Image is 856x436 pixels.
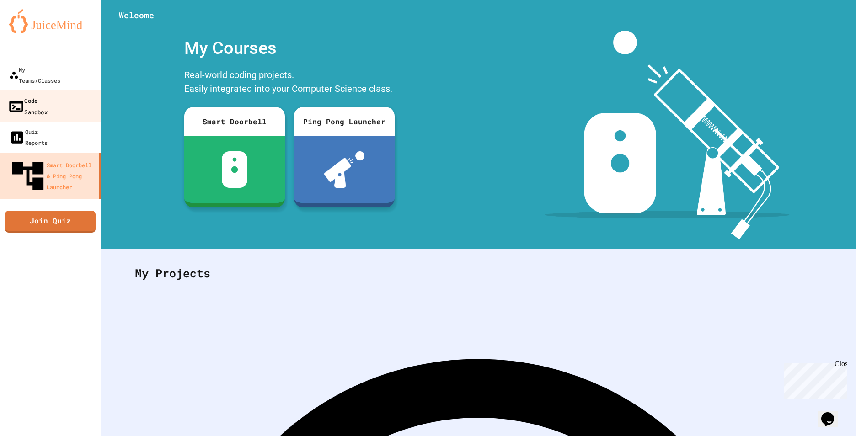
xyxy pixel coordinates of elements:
div: Ping Pong Launcher [294,107,395,136]
img: ppl-with-ball.png [324,151,365,188]
img: sdb-white.svg [222,151,248,188]
iframe: chat widget [780,360,847,399]
div: Real-world coding projects. Easily integrated into your Computer Science class. [180,66,399,100]
div: My Teams/Classes [9,64,60,86]
img: logo-orange.svg [9,9,91,33]
img: banner-image-my-projects.png [545,31,790,239]
iframe: chat widget [818,399,847,427]
div: Quiz Reports [9,126,48,148]
div: My Courses [180,31,399,66]
div: Chat with us now!Close [4,4,63,58]
a: Join Quiz [5,211,96,233]
div: Smart Doorbell & Ping Pong Launcher [9,157,95,195]
div: Code Sandbox [8,95,48,117]
div: My Projects [126,255,831,291]
div: Smart Doorbell [184,107,285,136]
